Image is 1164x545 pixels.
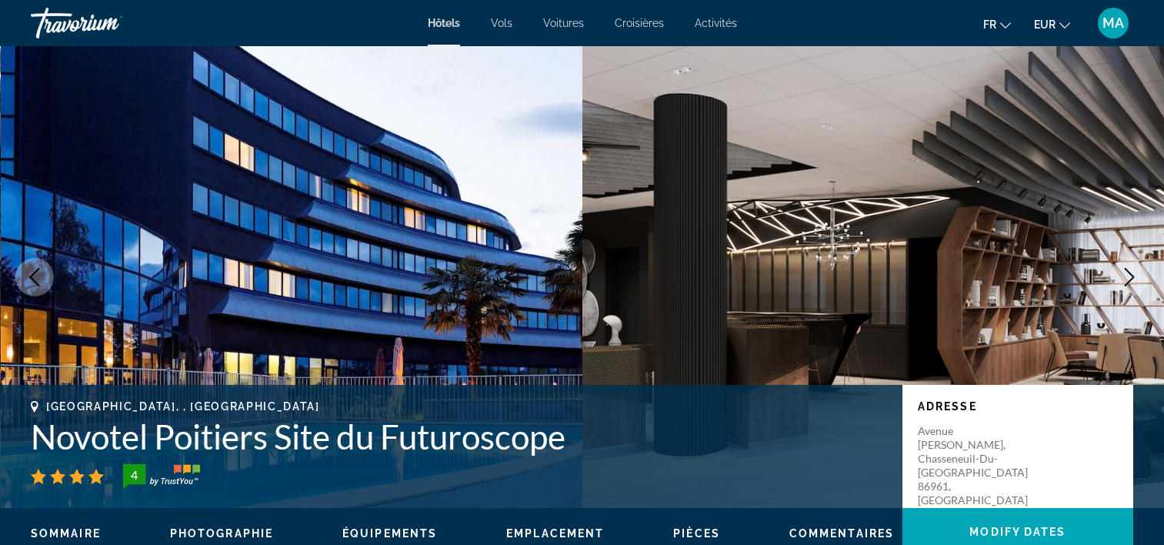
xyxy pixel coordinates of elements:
button: Sommaire [31,527,101,540]
button: Change currency [1034,13,1070,35]
h1: Novotel Poitiers Site du Futuroscope [31,416,887,456]
button: Next image [1110,258,1149,296]
span: fr [983,18,996,31]
button: Pièces [673,527,720,540]
p: Avenue [PERSON_NAME], Chasseneuil-Du-[GEOGRAPHIC_DATA] 86961, [GEOGRAPHIC_DATA] [918,424,1041,507]
a: Croisières [615,17,664,29]
button: Photographie [170,527,273,540]
a: Hôtels [428,17,460,29]
button: User Menu [1093,7,1133,39]
a: Travorium [31,3,185,43]
button: Commentaires [789,527,894,540]
span: MA [1102,15,1124,31]
span: [GEOGRAPHIC_DATA], , [GEOGRAPHIC_DATA] [46,400,320,413]
span: Modify Dates [969,526,1066,538]
div: 4 [118,466,149,484]
button: Emplacement [506,527,604,540]
span: Emplacement [506,527,604,540]
a: Vols [491,17,512,29]
span: Photographie [170,527,273,540]
a: Voitures [543,17,584,29]
button: Change language [983,13,1011,35]
span: EUR [1034,18,1056,31]
a: Activités [695,17,737,29]
button: Previous image [15,258,54,296]
span: Équipements [342,527,437,540]
span: Pièces [673,527,720,540]
p: Adresse [918,400,1118,413]
span: Commentaires [789,527,894,540]
button: Équipements [342,527,437,540]
span: Sommaire [31,527,101,540]
img: TrustYou guest rating badge [123,464,200,489]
